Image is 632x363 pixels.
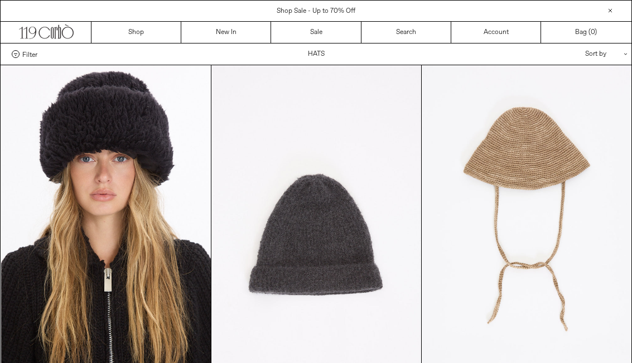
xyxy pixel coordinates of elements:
[361,22,451,43] a: Search
[451,22,541,43] a: Account
[541,22,631,43] a: Bag ()
[277,7,355,16] a: Shop Sale - Up to 70% Off
[91,22,181,43] a: Shop
[271,22,361,43] a: Sale
[520,43,620,65] div: Sort by
[591,28,595,37] span: 0
[181,22,271,43] a: New In
[591,27,597,37] span: )
[22,50,37,58] span: Filter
